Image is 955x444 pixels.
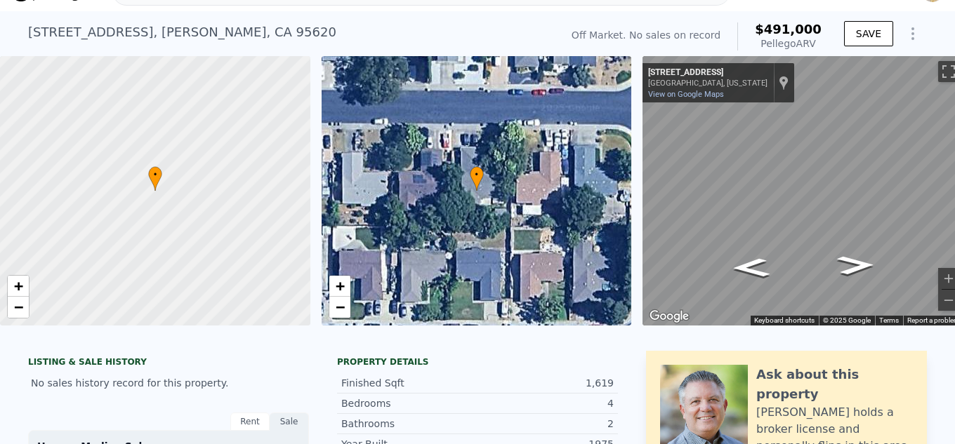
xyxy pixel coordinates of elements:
path: Go West, W F St [821,251,890,279]
div: Bedrooms [341,396,477,410]
a: Zoom out [8,297,29,318]
div: Sale [270,412,309,431]
a: Terms (opens in new tab) [879,316,899,324]
span: − [335,298,344,316]
div: 4 [477,396,614,410]
a: Zoom out [329,297,350,318]
a: Show location on map [779,75,789,90]
a: View on Google Maps [648,90,724,99]
div: LISTING & SALE HISTORY [28,356,309,370]
a: Zoom in [329,276,350,297]
span: + [14,277,23,295]
div: • [470,166,484,191]
div: No sales history record for this property. [28,370,309,396]
span: $491,000 [755,22,822,36]
span: • [470,168,484,181]
div: [STREET_ADDRESS] , [PERSON_NAME] , CA 95620 [28,22,336,42]
div: Property details [337,356,618,368]
span: + [335,277,344,295]
div: [GEOGRAPHIC_DATA], [US_STATE] [648,79,768,88]
div: Finished Sqft [341,376,477,390]
span: © 2025 Google [823,316,871,324]
div: Pellego ARV [755,36,822,51]
img: Google [646,307,692,325]
button: Show Options [899,20,927,48]
div: Rent [230,412,270,431]
div: 2 [477,417,614,431]
path: Go East, W F St [716,254,786,282]
a: Open this area in Google Maps (opens a new window) [646,307,692,325]
div: 1,619 [477,376,614,390]
button: SAVE [844,21,893,46]
span: • [148,168,162,181]
div: • [148,166,162,191]
a: Zoom in [8,276,29,297]
div: Off Market. No sales on record [572,28,720,42]
button: Keyboard shortcuts [754,316,815,325]
div: Bathrooms [341,417,477,431]
div: Ask about this property [756,365,913,404]
span: − [14,298,23,316]
div: [STREET_ADDRESS] [648,67,768,79]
